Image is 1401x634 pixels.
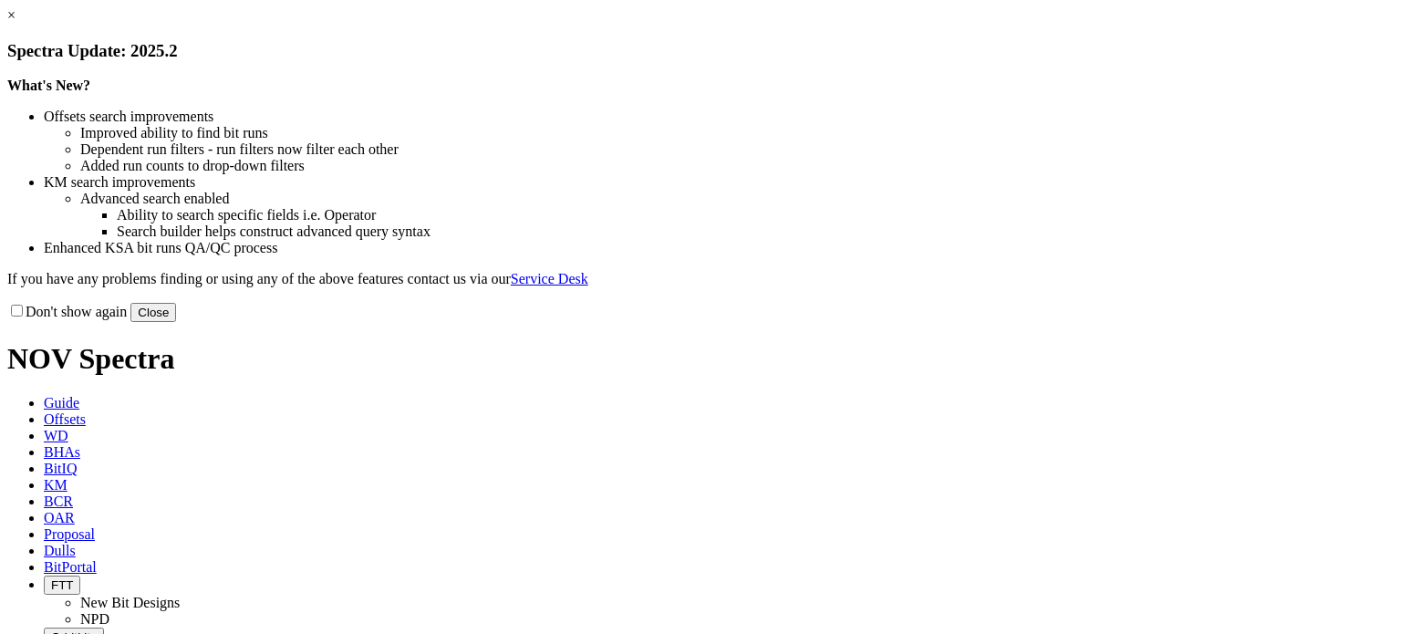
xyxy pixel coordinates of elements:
span: Proposal [44,526,95,542]
li: Enhanced KSA bit runs QA/QC process [44,240,1394,256]
a: NPD [80,611,109,627]
span: FTT [51,578,73,592]
strong: What's New? [7,78,90,93]
span: BCR [44,494,73,509]
p: If you have any problems finding or using any of the above features contact us via our [7,271,1394,287]
input: Don't show again [11,305,23,317]
h3: Spectra Update: 2025.2 [7,41,1394,61]
span: BHAs [44,444,80,460]
span: BitIQ [44,461,77,476]
li: Offsets search improvements [44,109,1394,125]
label: Don't show again [7,304,127,319]
span: Guide [44,395,79,411]
span: Offsets [44,411,86,427]
button: Close [130,303,176,322]
li: KM search improvements [44,174,1394,191]
span: BitPortal [44,559,97,575]
a: Service Desk [511,271,588,286]
span: WD [44,428,68,443]
span: Dulls [44,543,76,558]
li: Dependent run filters - run filters now filter each other [80,141,1394,158]
li: Ability to search specific fields i.e. Operator [117,207,1394,223]
li: Improved ability to find bit runs [80,125,1394,141]
li: Search builder helps construct advanced query syntax [117,223,1394,240]
li: Added run counts to drop-down filters [80,158,1394,174]
h1: NOV Spectra [7,342,1394,376]
a: New Bit Designs [80,595,180,610]
a: × [7,7,16,23]
li: Advanced search enabled [80,191,1394,207]
span: OAR [44,510,75,525]
span: KM [44,477,67,493]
